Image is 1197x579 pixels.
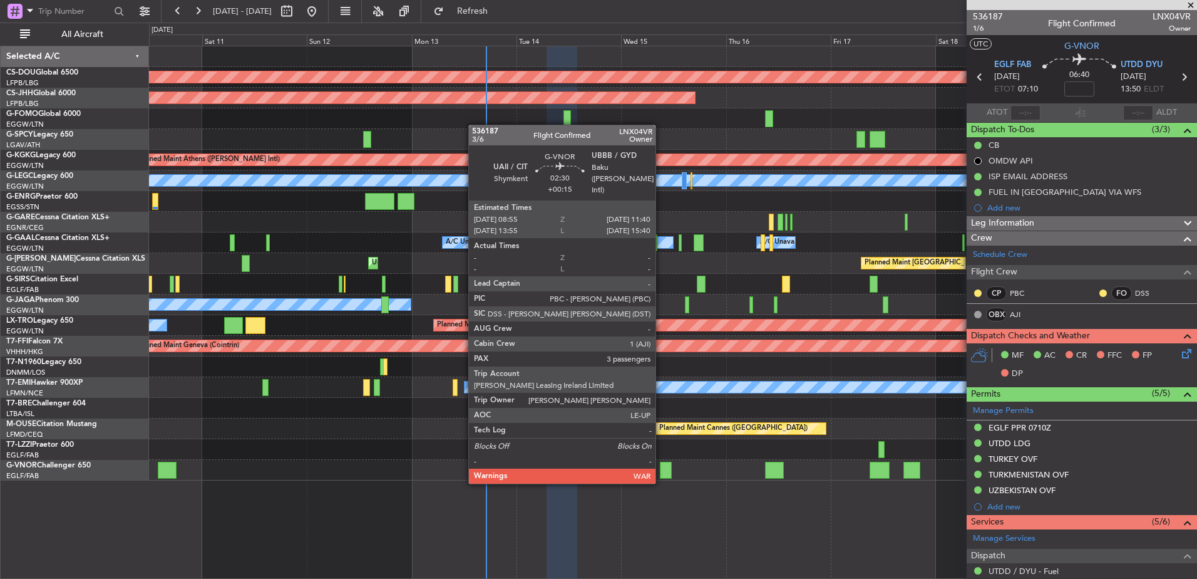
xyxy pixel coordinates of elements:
[6,172,33,180] span: G-LEGC
[6,172,73,180] a: G-LEGCLegacy 600
[6,69,36,76] span: CS-DOU
[936,34,1040,46] div: Sat 18
[1012,350,1024,362] span: MF
[986,286,1007,300] div: CP
[1152,515,1170,528] span: (5/6)
[6,409,34,419] a: LTBA/ISL
[6,285,39,295] a: EGLF/FAB
[865,254,1062,273] div: Planned Maint [GEOGRAPHIC_DATA] ([GEOGRAPHIC_DATA])
[989,566,1059,576] a: UTDD / DYU - Fuel
[1076,350,1087,362] span: CR
[987,501,1191,512] div: Add new
[1152,123,1170,136] span: (3/3)
[1012,368,1023,380] span: DP
[1135,288,1163,299] a: DSS
[6,358,81,366] a: T7-N1960Legacy 650
[6,400,32,407] span: T7-BRE
[6,214,35,221] span: G-GARE
[6,234,110,242] a: G-GAALCessna Citation XLS+
[989,140,999,150] div: CB
[6,462,91,469] a: G-VNORChallenger 650
[973,23,1003,34] span: 1/6
[437,316,531,335] div: Planned Maint Riga (Riga Intl)
[6,306,44,315] a: EGGW/LTN
[6,99,39,108] a: LFPB/LBG
[136,336,239,355] div: Planned Maint Geneva (Cointrin)
[1107,350,1122,362] span: FFC
[6,90,33,97] span: CS-JHH
[136,150,280,169] div: Planned Maint Athens ([PERSON_NAME] Intl)
[516,34,621,46] div: Tue 14
[446,233,498,252] div: A/C Unavailable
[989,485,1056,496] div: UZBEKISTAN OVF
[6,152,36,159] span: G-KGKG
[6,161,44,170] a: EGGW/LTN
[6,379,83,387] a: T7-EMIHawker 900XP
[6,441,74,449] a: T7-LZZIPraetor 600
[726,34,831,46] div: Thu 16
[6,152,76,159] a: G-KGKGLegacy 600
[6,110,81,118] a: G-FOMOGlobal 6000
[6,193,36,201] span: G-ENRG
[428,1,503,21] button: Refresh
[6,131,73,138] a: G-SPCYLegacy 650
[6,462,37,469] span: G-VNOR
[1018,83,1038,96] span: 07:10
[6,296,79,304] a: G-JAGAPhenom 300
[6,368,45,377] a: DNMM/LOS
[213,6,272,17] span: [DATE] - [DATE]
[971,515,1004,529] span: Services
[1156,107,1177,119] span: ALDT
[1111,286,1132,300] div: FO
[6,338,28,345] span: T7-FFI
[572,233,593,252] div: Owner
[1153,23,1191,34] span: Owner
[6,430,43,439] a: LFMD/CEQ
[6,182,44,191] a: EGGW/LTN
[1044,350,1056,362] span: AC
[973,10,1003,23] span: 536187
[1069,69,1089,81] span: 06:40
[6,326,44,336] a: EGGW/LTN
[14,24,136,44] button: All Aircraft
[989,438,1030,449] div: UTDD LDG
[6,471,39,481] a: EGLF/FAB
[1064,39,1099,53] span: G-VNOR
[6,389,43,398] a: LFMN/NCE
[33,30,132,39] span: All Aircraft
[989,155,1033,166] div: OMDW API
[6,255,145,263] a: G-[PERSON_NAME]Cessna Citation XLS
[831,34,935,46] div: Fri 17
[6,140,40,150] a: LGAV/ATH
[971,216,1034,231] span: Leg Information
[6,193,78,201] a: G-ENRGPraetor 600
[1010,288,1038,299] a: PBC
[1121,71,1146,83] span: [DATE]
[6,441,32,449] span: T7-LZZI
[446,7,499,16] span: Refresh
[971,231,992,246] span: Crew
[6,110,38,118] span: G-FOMO
[6,276,78,283] a: G-SIRSCitation Excel
[970,38,992,50] button: UTC
[38,2,110,21] input: Trip Number
[973,533,1035,545] a: Manage Services
[307,34,411,46] div: Sun 12
[994,59,1031,71] span: EGLF FAB
[6,420,97,428] a: M-OUSECitation Mustang
[98,34,202,46] div: Fri 10
[1048,17,1116,30] div: Flight Confirmed
[412,34,516,46] div: Mon 13
[986,308,1007,321] div: OBX
[6,244,44,253] a: EGGW/LTN
[987,107,1007,119] span: ATOT
[202,34,307,46] div: Sat 11
[6,234,35,242] span: G-GAAL
[1152,387,1170,400] span: (5/5)
[987,202,1191,213] div: Add new
[6,451,39,460] a: EGLF/FAB
[989,422,1051,433] div: EGLF PPR 0710Z
[1121,59,1163,71] span: UTDD DYU
[6,276,30,283] span: G-SIRS
[6,90,76,97] a: CS-JHHGlobal 6000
